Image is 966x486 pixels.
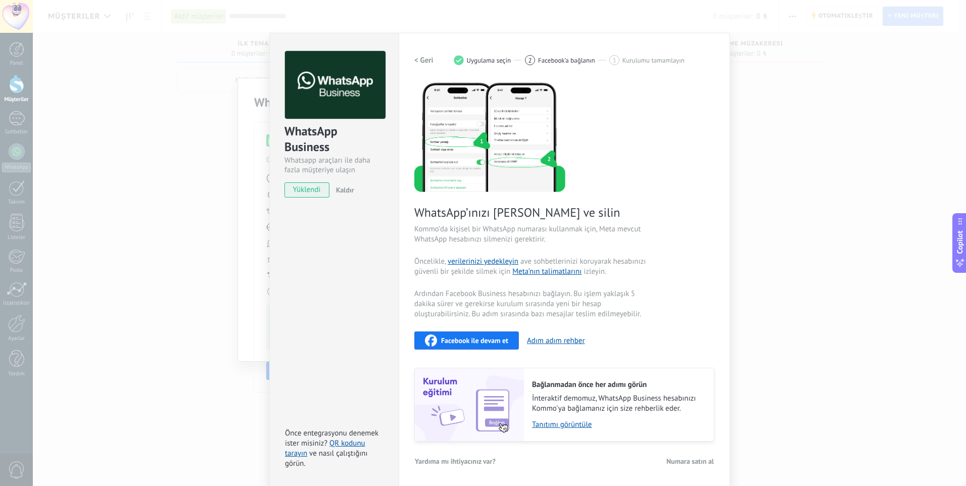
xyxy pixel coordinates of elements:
a: Meta’nın talimatlarını [512,267,582,276]
span: ve nasıl çalıştığını görün. [285,449,367,468]
img: logo_main.png [285,51,385,119]
a: QR kodunu tarayın [285,439,365,458]
div: Whatsapp araçları ile daha fazla müşteriye ulaşın [284,156,384,175]
button: Yardıma mı ihtiyacınız var? [414,454,496,469]
button: Facebook ile devam et [414,331,519,350]
span: Numara satın al [666,458,714,465]
div: WhatsApp Business [284,123,384,156]
button: Numara satın al [666,454,714,469]
span: Yardıma mı ihtiyacınız var? [415,458,496,465]
button: Adım adım rehber [527,336,585,346]
span: Kommo’da kişisel bir WhatsApp numarası kullanmak için, Meta mevcut WhatsApp hesabınızı silmenizi ... [414,224,655,245]
span: İnteraktif demomuz, WhatsApp Business hesabınızı Kommo'ya bağlamanız için size rehberlik eder. [532,394,704,414]
img: delete personal phone [414,81,565,192]
span: Uygulama seçin [467,57,511,64]
a: Tanıtımı görüntüle [532,420,704,429]
span: Facebook’a bağlanın [538,57,595,64]
span: Copilot [955,231,965,254]
span: Önce entegrasyonu denemek ister misiniz? [285,428,378,448]
span: Ardından Facebook Business hesabınızı bağlayın. Bu işlem yaklaşık 5 dakika sürer ve gerekirse kur... [414,289,655,319]
h2: Bağlanmadan önce her adımı görün [532,380,704,390]
button: < Geri [414,51,433,69]
span: Facebook ile devam et [441,337,508,344]
span: 2 [528,56,532,65]
h2: < Geri [414,56,433,65]
span: yüklendi [285,182,329,198]
a: verilerinizi yedekleyin [448,257,518,266]
span: Kaldır [336,185,354,195]
span: Öncelikle, ave sohbetlerinizi koruyarak hesabınızı güvenli bir şekilde silmek için izleyin. [414,257,655,277]
span: 3 [612,56,616,65]
span: Kurulumu tamamlayın [622,57,685,64]
span: WhatsApp’ınızı [PERSON_NAME] ve silin [414,205,655,220]
button: Kaldır [332,182,354,198]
